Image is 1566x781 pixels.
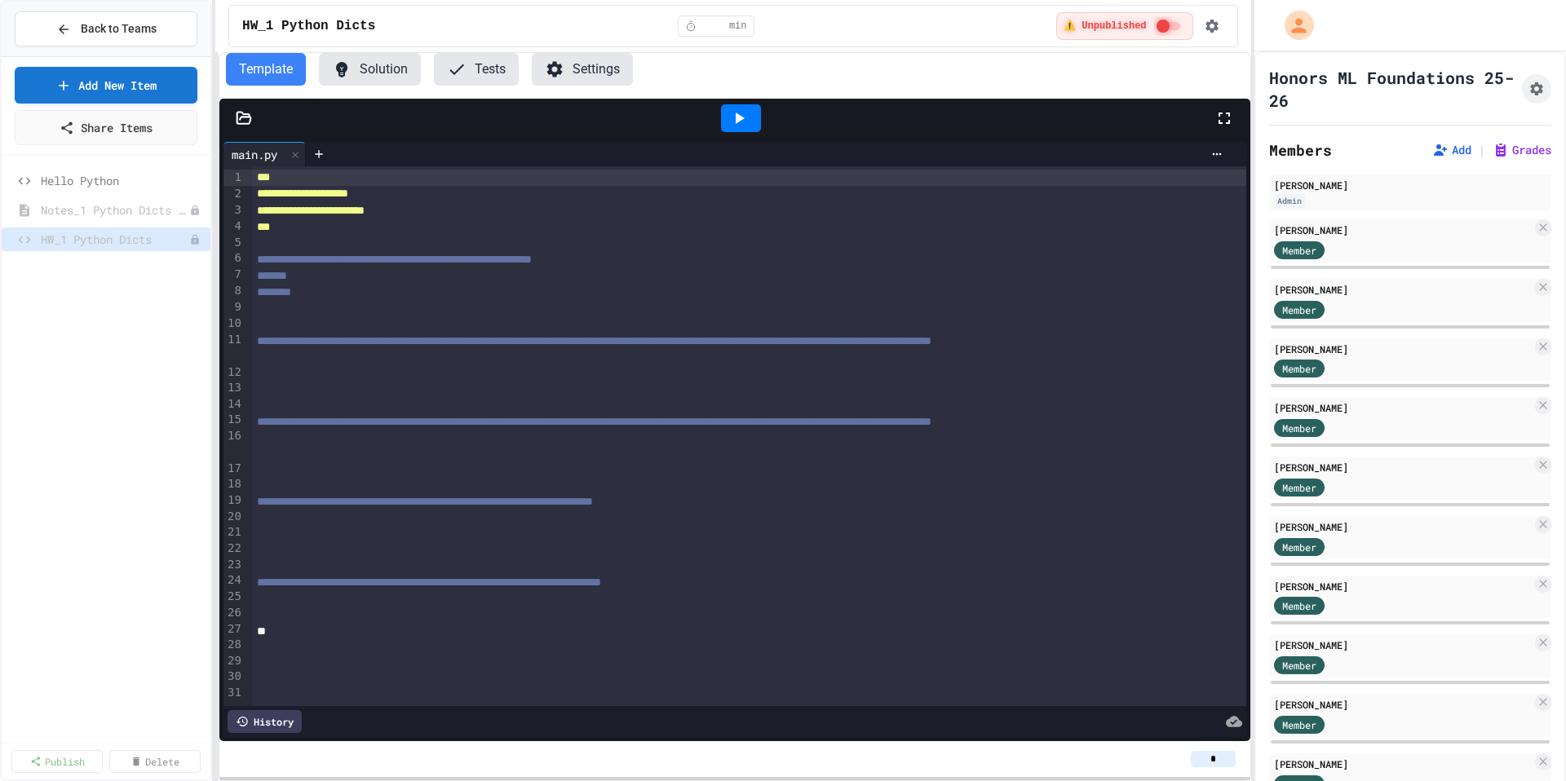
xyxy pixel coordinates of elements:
[223,267,244,283] div: 7
[223,541,244,557] div: 22
[1274,460,1532,474] div: [PERSON_NAME]
[1269,66,1515,112] h1: Honors ML Foundations 25-26
[532,53,633,86] button: Settings
[223,428,244,461] div: 16
[223,412,244,428] div: 15
[223,637,244,653] div: 28
[226,53,306,86] button: Template
[1282,421,1316,435] span: Member
[1274,697,1532,712] div: [PERSON_NAME]
[223,364,244,381] div: 12
[223,396,244,413] div: 14
[1267,7,1318,44] div: My Account
[729,20,747,33] span: min
[1282,717,1316,732] span: Member
[1522,74,1551,104] button: Assignment Settings
[223,170,244,186] div: 1
[15,67,197,104] a: Add New Item
[223,461,244,477] div: 17
[1282,480,1316,495] span: Member
[1282,658,1316,673] span: Member
[1478,140,1486,160] span: |
[223,668,244,685] div: 30
[223,218,244,235] div: 4
[434,53,519,86] button: Tests
[1282,540,1316,554] span: Member
[223,653,244,669] div: 29
[223,332,244,364] div: 11
[1282,361,1316,376] span: Member
[1493,142,1551,158] button: Grades
[1056,12,1193,40] div: ⚠️ Students cannot see this content! Click the toggle to publish it and make it visible to your c...
[1432,142,1471,158] button: Add
[1274,342,1532,356] div: [PERSON_NAME]
[1282,302,1316,317] span: Member
[223,283,244,299] div: 8
[223,380,244,396] div: 13
[1274,400,1532,415] div: [PERSON_NAME]
[1431,645,1550,714] iframe: chat widget
[223,524,244,541] div: 21
[41,201,189,218] span: Notes_1 Python Dicts Lesson
[41,172,204,189] span: Hello Python
[1064,20,1147,33] span: ⚠️ Unpublished
[81,20,157,38] span: Back to Teams
[1274,757,1532,771] div: [PERSON_NAME]
[223,250,244,267] div: 6
[1274,194,1305,208] div: Admin
[319,53,421,86] button: Solution
[189,205,201,216] div: Unpublished
[109,750,201,773] a: Delete
[228,710,302,733] div: History
[41,231,189,248] span: HW_1 Python Dicts
[11,750,103,773] a: Publish
[223,557,244,573] div: 23
[223,142,306,166] div: main.py
[1274,282,1532,297] div: [PERSON_NAME]
[1497,716,1550,765] iframe: chat widget
[223,476,244,492] div: 18
[223,509,244,525] div: 20
[1282,598,1316,613] span: Member
[1274,579,1532,593] div: [PERSON_NAME]
[189,234,201,245] div: Unpublished
[223,605,244,621] div: 26
[223,186,244,202] div: 2
[15,11,197,46] button: Back to Teams
[223,492,244,509] div: 19
[223,202,244,218] div: 3
[223,315,244,332] div: 10
[223,572,244,589] div: 24
[223,621,244,638] div: 27
[242,16,375,36] span: HW_1 Python Dicts
[1269,139,1332,161] h2: Members
[223,299,244,315] div: 9
[1274,178,1546,192] div: [PERSON_NAME]
[15,110,197,145] a: Share Items
[223,589,244,605] div: 25
[223,146,285,163] div: main.py
[1274,519,1532,534] div: [PERSON_NAME]
[223,685,244,701] div: 31
[1282,243,1316,258] span: Member
[223,235,244,251] div: 5
[1274,638,1532,652] div: [PERSON_NAME]
[1274,223,1532,237] div: [PERSON_NAME]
